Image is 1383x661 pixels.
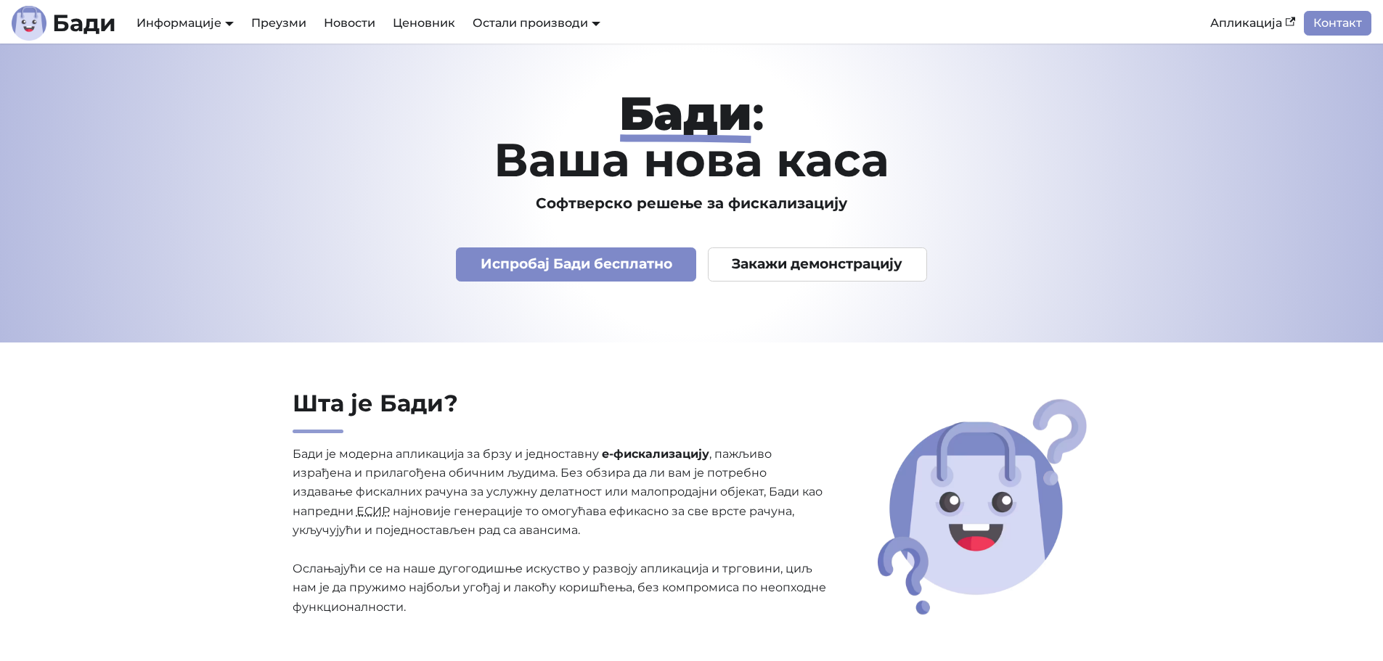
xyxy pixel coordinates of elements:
[1202,11,1304,36] a: Апликација
[456,247,696,282] a: Испробај Бади бесплатно
[473,16,600,30] a: Остали производи
[224,90,1159,183] h1: : Ваша нова каса
[293,389,828,433] h2: Шта је Бади?
[315,11,384,36] a: Новости
[1304,11,1371,36] a: Контакт
[52,12,116,35] b: Бади
[242,11,315,36] a: Преузми
[12,6,116,41] a: ЛогоБади
[12,6,46,41] img: Лого
[136,16,234,30] a: Информације
[619,85,752,141] strong: Бади
[293,445,828,617] p: Бади је модерна апликација за брзу и једноставну , пажљиво израђена и прилагођена обичним људима....
[708,247,927,282] a: Закажи демонстрацију
[602,447,709,461] strong: е-фискализацију
[356,504,390,518] abbr: Електронски систем за издавање рачуна
[224,194,1159,213] h3: Софтверско решење за фискализацију
[873,394,1092,620] img: Шта је Бади?
[384,11,464,36] a: Ценовник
